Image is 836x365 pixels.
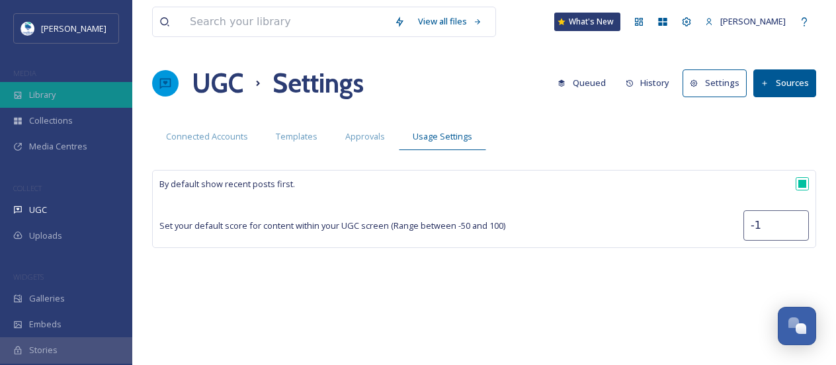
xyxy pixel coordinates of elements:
span: Templates [276,130,317,143]
button: History [619,70,677,96]
h1: Settings [272,63,364,103]
span: Galleries [29,292,65,305]
button: Queued [551,70,612,96]
span: WIDGETS [13,272,44,282]
span: Set your default score for content within your UGC screen (Range between -50 and 100) [159,220,505,232]
button: Open Chat [778,307,816,345]
span: Media Centres [29,140,87,153]
span: Embeds [29,318,62,331]
span: Approvals [345,130,385,143]
a: History [619,70,683,96]
button: Sources [753,69,816,97]
span: By default show recent posts first. [159,178,295,190]
span: Stories [29,344,58,356]
span: Uploads [29,229,62,242]
span: Library [29,89,56,101]
a: UGC [192,63,243,103]
button: Settings [683,69,747,97]
a: Settings [683,69,753,97]
a: View all files [411,9,489,34]
span: [PERSON_NAME] [720,15,786,27]
input: Search your library [183,7,388,36]
span: Collections [29,114,73,127]
span: [PERSON_NAME] [41,22,106,34]
a: What's New [554,13,620,31]
a: [PERSON_NAME] [698,9,792,34]
span: MEDIA [13,68,36,78]
span: Usage Settings [413,130,472,143]
span: Connected Accounts [166,130,248,143]
img: download.jpeg [21,22,34,35]
span: UGC [29,204,47,216]
span: COLLECT [13,183,42,193]
a: Queued [551,70,619,96]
